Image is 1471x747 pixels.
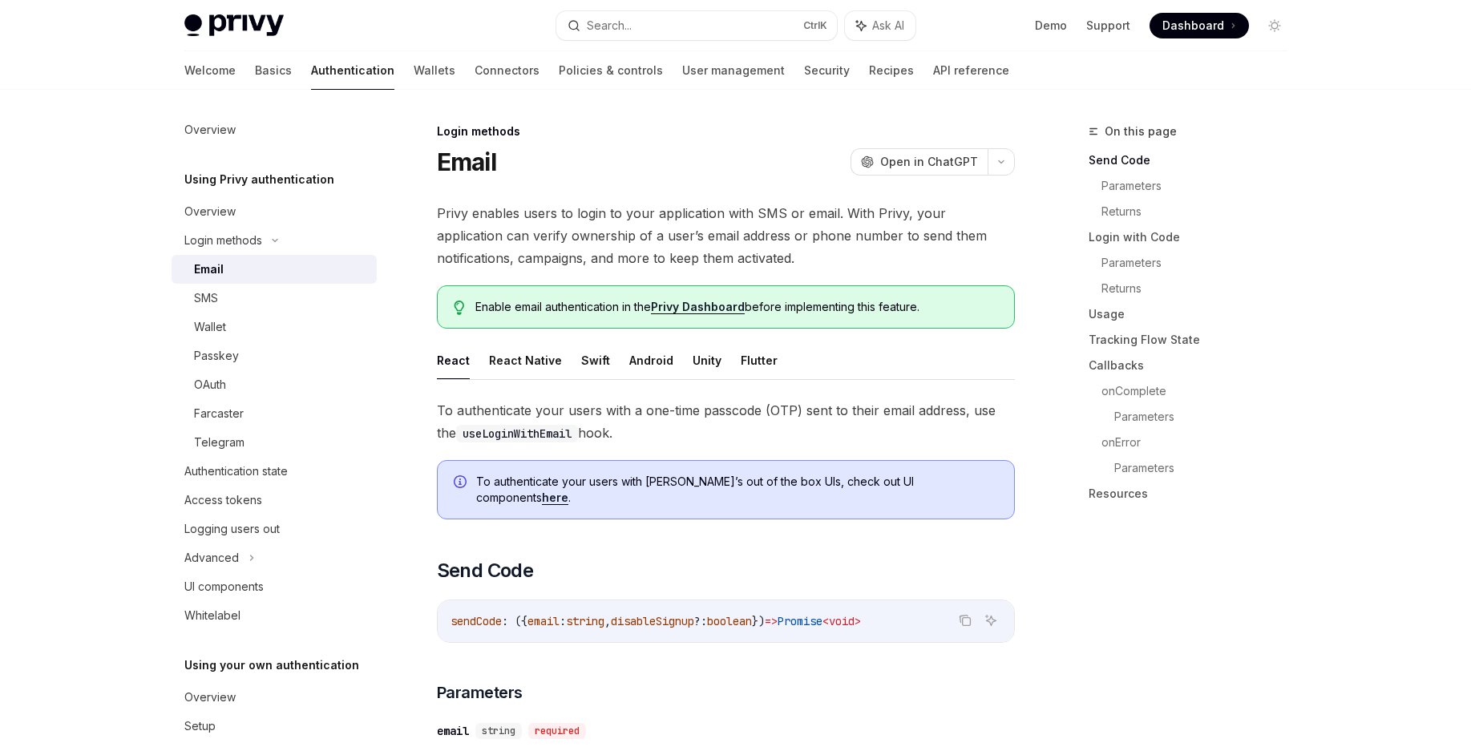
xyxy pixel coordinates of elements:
div: SMS [194,289,218,308]
a: Overview [172,197,377,226]
a: onComplete [1101,378,1300,404]
span: : [560,614,566,628]
a: Authentication state [172,457,377,486]
a: User management [682,51,785,90]
div: Access tokens [184,491,262,510]
span: To authenticate your users with a one-time passcode (OTP) sent to their email address, use the hook. [437,399,1015,444]
a: Parameters [1101,250,1300,276]
div: Overview [184,202,236,221]
span: : ({ [502,614,527,628]
a: Parameters [1114,455,1300,481]
div: Whitelabel [184,606,240,625]
span: sendCode [451,614,502,628]
a: here [542,491,568,505]
a: Login with Code [1089,224,1300,250]
button: Android [629,341,673,379]
svg: Info [454,475,470,491]
span: string [566,614,604,628]
div: Logging users out [184,519,280,539]
a: SMS [172,284,377,313]
a: Resources [1089,481,1300,507]
span: email [527,614,560,628]
h5: Using your own authentication [184,656,359,675]
span: Send Code [437,558,534,583]
a: Email [172,255,377,284]
div: Wallet [194,317,226,337]
a: Dashboard [1150,13,1249,38]
span: disableSignup [611,614,694,628]
button: React Native [489,341,562,379]
h1: Email [437,147,496,176]
div: Email [194,260,224,279]
span: void [829,614,855,628]
button: Open in ChatGPT [851,148,988,176]
a: Whitelabel [172,601,377,630]
button: React [437,341,470,379]
div: Overview [184,120,236,139]
a: Setup [172,712,377,741]
a: Security [804,51,850,90]
div: Login methods [184,231,262,250]
span: Ask AI [872,18,904,34]
a: Returns [1101,199,1300,224]
span: }) [752,614,765,628]
a: API reference [933,51,1009,90]
code: useLoginWithEmail [456,425,578,442]
button: Ask AI [845,11,915,40]
span: Enable email authentication in the before implementing this feature. [475,299,997,315]
a: OAuth [172,370,377,399]
div: UI components [184,577,264,596]
div: required [528,723,586,739]
a: UI components [172,572,377,601]
div: email [437,723,469,739]
span: Open in ChatGPT [880,154,978,170]
a: Overview [172,683,377,712]
span: ?: [694,614,707,628]
a: Overview [172,115,377,144]
a: Send Code [1089,147,1300,173]
button: Copy the contents from the code block [955,610,976,631]
a: Callbacks [1089,353,1300,378]
a: Policies & controls [559,51,663,90]
a: Parameters [1101,173,1300,199]
button: Swift [581,341,610,379]
a: Privy Dashboard [651,300,745,314]
a: Passkey [172,341,377,370]
span: Privy enables users to login to your application with SMS or email. With Privy, your application ... [437,202,1015,269]
span: < [822,614,829,628]
a: Recipes [869,51,914,90]
a: Authentication [311,51,394,90]
div: Telegram [194,433,244,452]
a: Connectors [475,51,540,90]
span: > [855,614,861,628]
div: Farcaster [194,404,244,423]
div: Overview [184,688,236,707]
div: Login methods [437,123,1015,139]
button: Toggle dark mode [1262,13,1287,38]
a: Wallet [172,313,377,341]
div: Search... [587,16,632,35]
div: Passkey [194,346,239,365]
a: onError [1101,430,1300,455]
a: Farcaster [172,399,377,428]
a: Tracking Flow State [1089,327,1300,353]
a: Welcome [184,51,236,90]
button: Ask AI [980,610,1001,631]
span: boolean [707,614,752,628]
span: string [482,725,515,737]
div: OAuth [194,375,226,394]
a: Telegram [172,428,377,457]
span: To authenticate your users with [PERSON_NAME]’s out of the box UIs, check out UI components . [476,474,998,506]
span: Promise [778,614,822,628]
button: Unity [693,341,721,379]
a: Support [1086,18,1130,34]
button: Flutter [741,341,778,379]
a: Usage [1089,301,1300,327]
a: Basics [255,51,292,90]
a: Logging users out [172,515,377,543]
span: On this page [1105,122,1177,141]
a: Parameters [1114,404,1300,430]
a: Returns [1101,276,1300,301]
button: Search...CtrlK [556,11,837,40]
svg: Tip [454,301,465,315]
